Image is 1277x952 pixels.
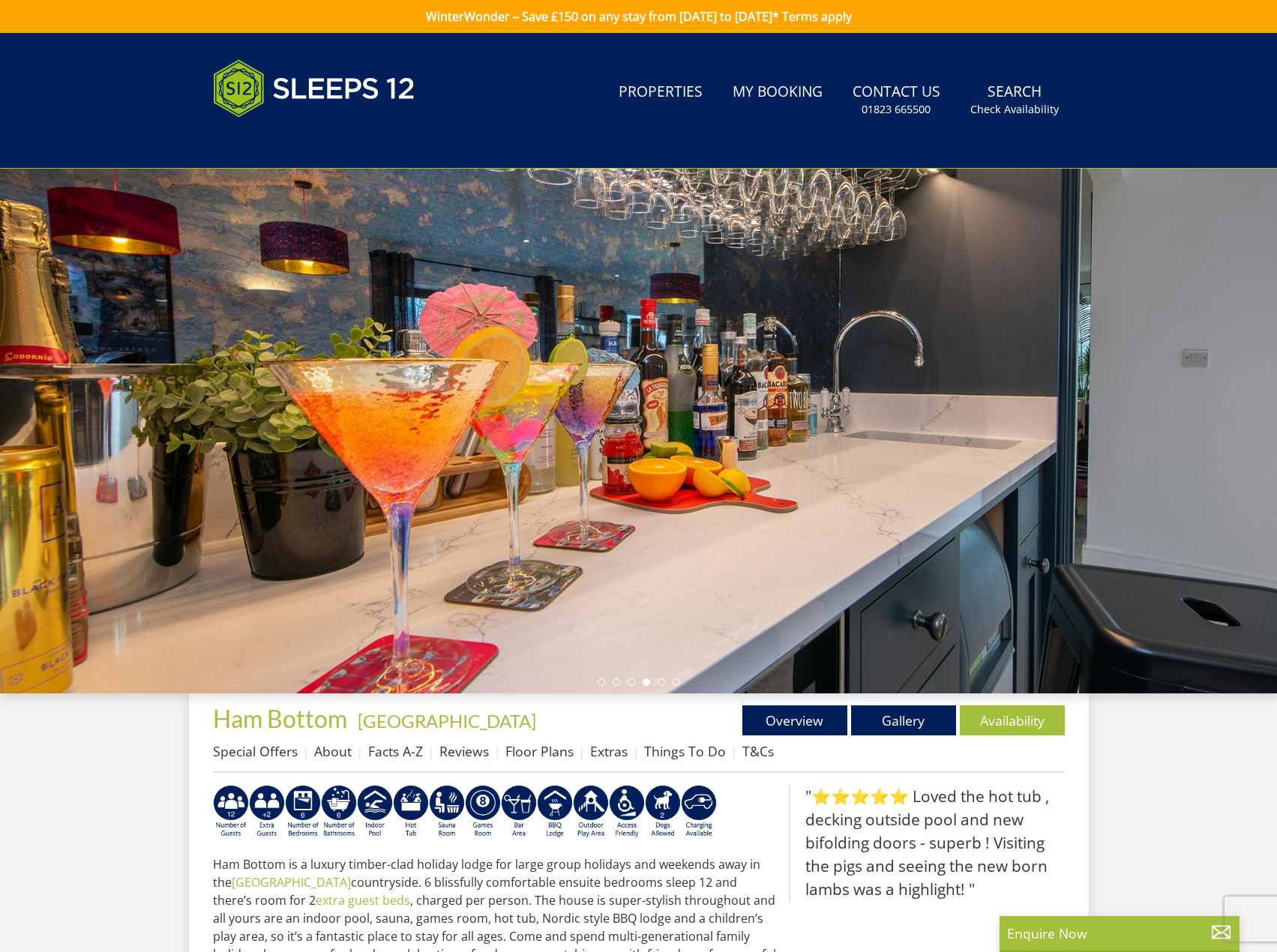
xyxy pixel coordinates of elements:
a: Overview [742,705,847,735]
iframe: Customer reviews powered by Trustpilot [205,135,363,148]
img: AD_4nXe3VD57-M2p5iq4fHgs6WJFzKj8B0b3RcPFe5LKK9rgeZlFmFoaMJPsJOOJzc7Q6RMFEqsjIZ5qfEJu1txG3QLmI_2ZW... [609,785,645,839]
a: Contact Us01823 665500 [847,76,946,124]
a: Floor Plans [505,742,574,760]
span: Ham Bottom [213,704,347,733]
img: AD_4nXeUnLxUhQNc083Qf4a-s6eVLjX_ttZlBxbnREhztiZs1eT9moZ8e5Fzbx9LK6K9BfRdyv0AlCtKptkJvtknTFvAhI3RM... [501,785,537,839]
a: My Booking [727,76,829,109]
img: AD_4nXeyNBIiEViFqGkFxeZn-WxmRvSobfXIejYCAwY7p4slR9Pvv7uWB8BWWl9Rip2DDgSCjKzq0W1yXMRj2G_chnVa9wg_L... [213,785,249,839]
a: Facts A-Z [368,742,423,760]
img: AD_4nXcpX5uDwed6-YChlrI2BYOgXwgg3aqYHOhRm0XfZB-YtQW2NrmeCr45vGAfVKUq4uWnc59ZmEsEzoF5o39EWARlT1ewO... [393,785,429,839]
a: About [314,742,352,760]
img: AD_4nXcnT2OPG21WxYUhsl9q61n1KejP7Pk9ESVM9x9VetD-X_UXXoxAKaMRZGYNcSGiAsmGyKm0QlThER1osyFXNLmuYOVBV... [681,785,717,839]
img: AD_4nXfdu1WaBqbCvRx5dFd3XGC71CFesPHPPZknGuZzXQvBzugmLudJYyY22b9IpSVlKbnRjXo7AJLKEyhYodtd_Fvedgm5q... [537,785,573,839]
a: Ham Bottom [213,704,352,733]
img: AD_4nXdjbGEeivCGLLmyT_JEP7bTfXsjgyLfnLszUAQeQ4RcokDYHVBt5R8-zTDbAVICNoGv1Dwc3nsbUb1qR6CAkrbZUeZBN... [429,785,465,839]
small: Check Availability [970,102,1059,117]
a: [GEOGRAPHIC_DATA] [232,874,351,891]
a: T&Cs [742,742,774,760]
a: Special Offers [213,742,298,760]
a: [GEOGRAPHIC_DATA] [358,710,536,732]
img: AD_4nXdmwCQHKAiIjYDk_1Dhq-AxX3fyYPYaVgX942qJE-Y7he54gqc0ybrIGUg6Qr_QjHGl2FltMhH_4pZtc0qV7daYRc31h... [321,785,357,839]
img: AD_4nXe7_8LrJK20fD9VNWAdfykBvHkWcczWBt5QOadXbvIwJqtaRaRf-iI0SeDpMmH1MdC9T1Vy22FMXzzjMAvSuTB5cJ7z5... [645,785,681,839]
img: AD_4nXfRzBlt2m0mIteXDhAcJCdmEApIceFt1SPvkcB48nqgTZkfMpQlDmULa47fkdYiHD0skDUgcqepViZHFLjVKS2LWHUqM... [285,785,321,839]
a: Availability [960,705,1065,735]
img: Sleeps 12 [213,51,415,126]
span: - [352,710,536,732]
p: Enquire Now [1007,924,1232,943]
a: Properties [613,76,709,109]
a: Extras [590,742,628,760]
a: Gallery [851,705,956,735]
img: AD_4nXfjdDqPkGBf7Vpi6H87bmAUe5GYCbodrAbU4sf37YN55BCjSXGx5ZgBV7Vb9EJZsXiNVuyAiuJUB3WVt-w9eJ0vaBcHg... [573,785,609,839]
small: 01823 665500 [862,102,931,117]
img: AD_4nXeP6WuvG491uY6i5ZIMhzz1N248Ei-RkDHdxvvjTdyF2JXhbvvI0BrTCyeHgyWBEg8oAgd1TvFQIsSlzYPCTB7K21VoI... [249,785,285,839]
img: AD_4nXdrZMsjcYNLGsKuA84hRzvIbesVCpXJ0qqnwZoX5ch9Zjv73tWe4fnFRs2gJ9dSiUubhZXckSJX_mqrZBmYExREIfryF... [465,785,501,839]
a: SearchCheck Availability [964,76,1065,124]
a: extra guest beds [316,892,410,909]
a: Things To Do [644,742,726,760]
a: Reviews [439,742,489,760]
img: AD_4nXei2dp4L7_L8OvME76Xy1PUX32_NMHbHVSts-g-ZAVb8bILrMcUKZI2vRNdEqfWP017x6NFeUMZMqnp0JYknAB97-jDN... [357,785,393,839]
blockquote: "⭐⭐⭐⭐⭐ Loved the hot tub , decking outside pool and new bifolding doors - superb ! Visiting the p... [789,785,1065,902]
